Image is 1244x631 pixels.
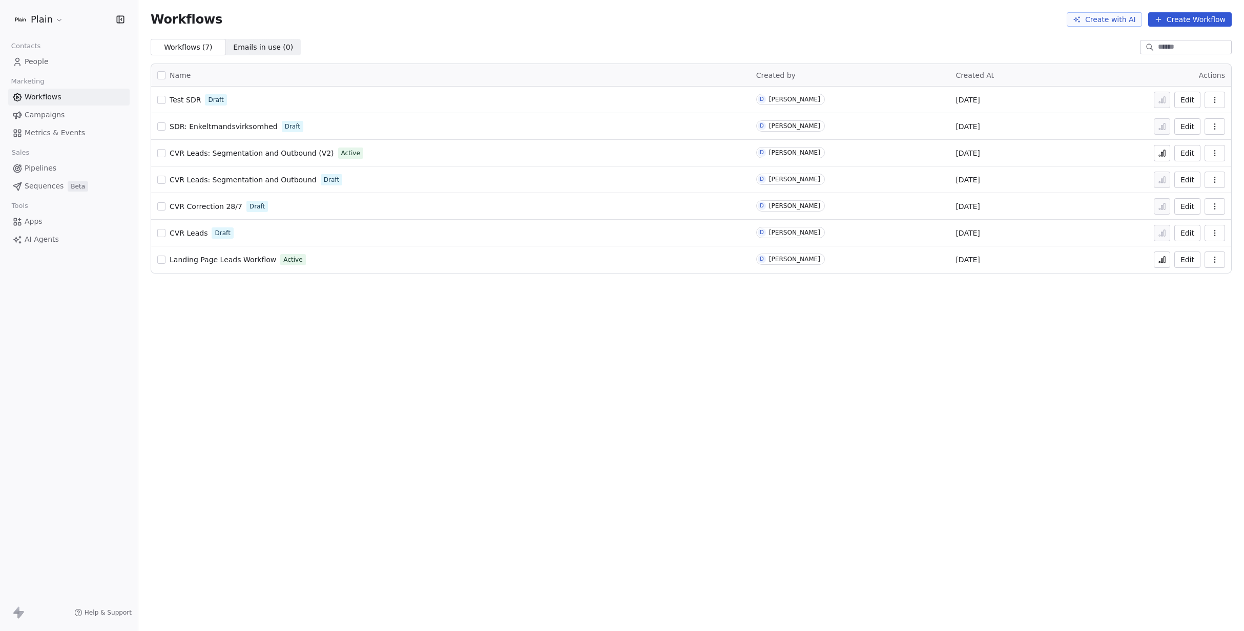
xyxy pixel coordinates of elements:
[170,228,208,238] a: CVR Leads
[8,107,130,123] a: Campaigns
[151,12,222,27] span: Workflows
[8,124,130,141] a: Metrics & Events
[8,89,130,106] a: Workflows
[956,121,980,132] span: [DATE]
[7,145,34,160] span: Sales
[170,149,334,157] span: CVR Leads: Segmentation and Outbound (V2)
[170,148,334,158] a: CVR Leads: Segmentation and Outbound (V2)
[7,38,45,54] span: Contacts
[1174,92,1200,108] button: Edit
[170,95,201,105] a: Test SDR
[769,176,820,183] div: [PERSON_NAME]
[170,122,278,131] span: SDR: Enkeltmandsvirksomhed
[170,255,276,265] a: Landing Page Leads Workflow
[956,228,980,238] span: [DATE]
[170,229,208,237] span: CVR Leads
[1174,172,1200,188] button: Edit
[233,42,293,53] span: Emails in use ( 0 )
[769,149,820,156] div: [PERSON_NAME]
[170,175,317,185] a: CVR Leads: Segmentation and Outbound
[12,11,66,28] button: Plain
[760,175,764,183] div: D
[85,608,132,617] span: Help & Support
[760,255,764,263] div: D
[170,256,276,264] span: Landing Page Leads Workflow
[760,149,764,157] div: D
[7,198,32,214] span: Tools
[25,92,61,102] span: Workflows
[1148,12,1232,27] button: Create Workflow
[170,202,242,211] span: CVR Correction 28/7
[170,176,317,184] span: CVR Leads: Segmentation and Outbound
[769,202,820,209] div: [PERSON_NAME]
[68,181,88,192] span: Beta
[7,74,49,89] span: Marketing
[31,13,53,26] span: Plain
[8,160,130,177] a: Pipelines
[956,148,980,158] span: [DATE]
[25,181,64,192] span: Sequences
[1174,118,1200,135] button: Edit
[1174,145,1200,161] button: Edit
[208,95,223,104] span: Draft
[1174,198,1200,215] button: Edit
[956,95,980,105] span: [DATE]
[760,95,764,103] div: D
[1174,225,1200,241] button: Edit
[8,231,130,248] a: AI Agents
[215,228,230,238] span: Draft
[25,128,85,138] span: Metrics & Events
[769,96,820,103] div: [PERSON_NAME]
[1174,251,1200,268] button: Edit
[1067,12,1142,27] button: Create with AI
[1199,71,1225,79] span: Actions
[769,229,820,236] div: [PERSON_NAME]
[25,216,43,227] span: Apps
[956,201,980,212] span: [DATE]
[8,53,130,70] a: People
[769,256,820,263] div: [PERSON_NAME]
[14,13,27,26] img: Plain-Logo-Tile.png
[285,122,300,131] span: Draft
[341,149,360,158] span: Active
[760,122,764,130] div: D
[956,175,980,185] span: [DATE]
[25,163,56,174] span: Pipelines
[956,255,980,265] span: [DATE]
[25,234,59,245] span: AI Agents
[170,96,201,104] span: Test SDR
[760,228,764,237] div: D
[756,71,796,79] span: Created by
[8,178,130,195] a: SequencesBeta
[170,70,191,81] span: Name
[283,255,302,264] span: Active
[250,202,265,211] span: Draft
[956,71,994,79] span: Created At
[74,608,132,617] a: Help & Support
[8,213,130,230] a: Apps
[25,56,49,67] span: People
[760,202,764,210] div: D
[25,110,65,120] span: Campaigns
[170,121,278,132] a: SDR: Enkeltmandsvirksomhed
[170,201,242,212] a: CVR Correction 28/7
[769,122,820,130] div: [PERSON_NAME]
[324,175,339,184] span: Draft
